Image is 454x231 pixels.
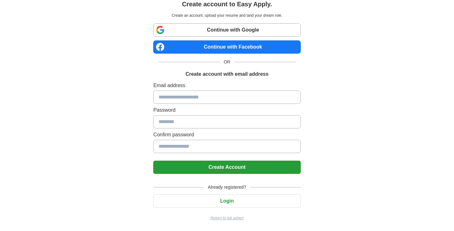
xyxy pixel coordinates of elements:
[153,106,300,114] label: Password
[153,161,300,174] button: Create Account
[153,194,300,208] button: Login
[185,70,268,78] h1: Create account with email address
[154,13,299,18] p: Create an account, upload your resume and land your dream role.
[153,40,300,54] a: Continue with Facebook
[220,59,234,65] span: OR
[153,131,300,139] label: Confirm password
[153,215,300,221] a: Return to job advert
[153,82,300,89] label: Email address
[153,23,300,37] a: Continue with Google
[153,198,300,204] a: Login
[204,184,250,191] span: Already registered?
